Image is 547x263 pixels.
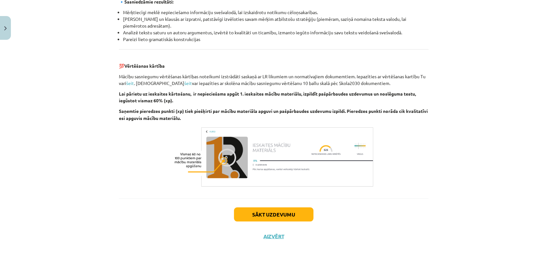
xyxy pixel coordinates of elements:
[123,16,428,29] li: [PERSON_NAME] un klausās ar izpratni, patstāvīgi izvēloties savam mērķim atbilstošu stratēģiju (p...
[119,56,428,69] p: 💯
[119,73,428,87] p: Mācību sasniegumu vērtēšanas kārtības noteikumi izstrādāti saskaņā ar LR likumiem un normatīvajie...
[124,63,165,69] b: Vērtēšanas kārtība
[234,207,313,221] button: Sākt uzdevumu
[4,26,7,30] img: icon-close-lesson-0947bae3869378f0d4975bcd49f059093ad1ed9edebbc8119c70593378902aed.svg
[261,233,286,239] button: Aizvērt
[123,36,428,43] li: Pareizi lieto gramatiskās konstrukcijas
[119,108,428,121] b: Saņemtie pieredzes punkti (xp) tiek piešķirti par mācību materiāla apguvi un pašpārbaudes uzdevum...
[119,91,416,103] b: Lai pārietu uz ieskaites kārtošanu, ir nepieciešams apgūt 1. ieskaites mācību materiālu, izpildīt...
[123,9,428,16] li: Mērķtiecīgi meklē nepieciešamo informāciju svešvalodā, lai izskaidrotu notikumu cēloņsakarības.
[126,80,134,86] a: šeit
[184,80,192,86] a: šeit
[123,29,428,36] li: Analizē tekstu saturu un autoru argumentus, izvērtē to kvalitāti un ticamību, izmanto iegūto info...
